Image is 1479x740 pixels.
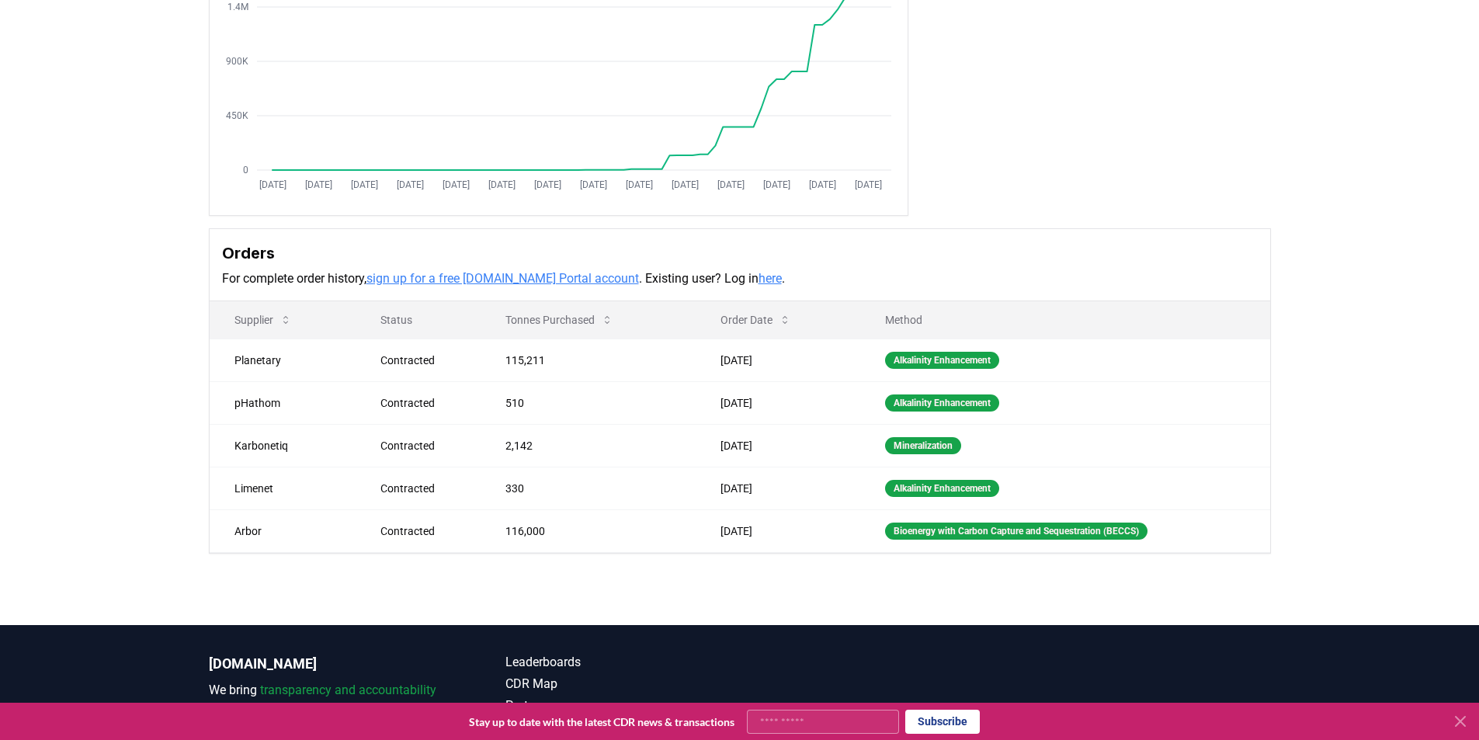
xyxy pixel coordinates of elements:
[696,424,860,467] td: [DATE]
[533,179,561,190] tspan: [DATE]
[259,179,286,190] tspan: [DATE]
[210,467,356,509] td: Limenet
[885,437,961,454] div: Mineralization
[227,2,248,12] tspan: 1.4M
[854,179,881,190] tspan: [DATE]
[209,653,443,675] p: [DOMAIN_NAME]
[579,179,606,190] tspan: [DATE]
[304,179,332,190] tspan: [DATE]
[696,339,860,381] td: [DATE]
[222,269,1258,288] p: For complete order history, . Existing user? Log in .
[488,179,515,190] tspan: [DATE]
[873,312,1257,328] p: Method
[696,509,860,552] td: [DATE]
[380,481,468,496] div: Contracted
[708,304,804,335] button: Order Date
[885,523,1147,540] div: Bioenergy with Carbon Capture and Sequestration (BECCS)
[481,381,696,424] td: 510
[380,438,468,453] div: Contracted
[671,179,698,190] tspan: [DATE]
[210,339,356,381] td: Planetary
[481,424,696,467] td: 2,142
[481,467,696,509] td: 330
[260,683,436,697] span: transparency and accountability
[209,681,443,718] p: We bring to the durable carbon removal market
[210,381,356,424] td: pHathom
[759,271,782,286] a: here
[625,179,652,190] tspan: [DATE]
[243,165,248,175] tspan: 0
[493,304,626,335] button: Tonnes Purchased
[380,353,468,368] div: Contracted
[226,110,248,121] tspan: 450K
[380,395,468,411] div: Contracted
[481,339,696,381] td: 115,211
[505,675,740,693] a: CDR Map
[350,179,377,190] tspan: [DATE]
[396,179,423,190] tspan: [DATE]
[222,241,1258,265] h3: Orders
[505,653,740,672] a: Leaderboards
[696,381,860,424] td: [DATE]
[442,179,469,190] tspan: [DATE]
[380,523,468,539] div: Contracted
[885,480,999,497] div: Alkalinity Enhancement
[210,509,356,552] td: Arbor
[366,271,639,286] a: sign up for a free [DOMAIN_NAME] Portal account
[808,179,835,190] tspan: [DATE]
[481,509,696,552] td: 116,000
[696,467,860,509] td: [DATE]
[717,179,744,190] tspan: [DATE]
[885,352,999,369] div: Alkalinity Enhancement
[505,697,740,715] a: Partners
[226,56,248,67] tspan: 900K
[368,312,468,328] p: Status
[210,424,356,467] td: Karbonetiq
[885,394,999,412] div: Alkalinity Enhancement
[762,179,790,190] tspan: [DATE]
[222,304,304,335] button: Supplier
